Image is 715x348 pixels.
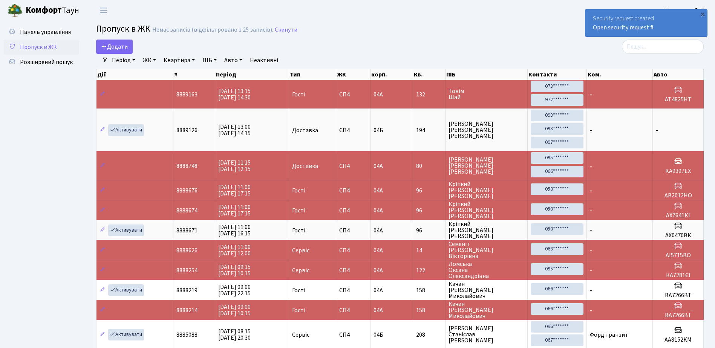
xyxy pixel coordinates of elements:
[339,227,367,234] span: СП4
[656,192,700,199] h5: АВ2012НО
[585,9,707,37] div: Security request created
[416,287,442,293] span: 158
[449,325,524,343] span: [PERSON_NAME] Станіслав [PERSON_NAME]
[449,121,524,139] span: [PERSON_NAME] [PERSON_NAME] [PERSON_NAME]
[289,69,337,80] th: Тип
[449,301,524,319] span: Качан [PERSON_NAME] Миколайович
[218,123,251,137] span: [DATE] 13:00 [DATE] 14:15
[656,232,700,239] h5: АХ0470ВК
[20,58,73,66] span: Розширений пошук
[26,4,79,17] span: Таун
[656,168,700,175] h5: КА9397ЕХ
[108,124,144,136] a: Активувати
[339,127,367,133] span: СП4
[371,69,413,80] th: корп.
[590,286,592,295] span: -
[176,226,198,235] span: 8888671
[374,186,383,195] span: 04А
[292,307,305,313] span: Гості
[416,188,442,194] span: 96
[292,332,309,338] span: Сервіс
[101,43,128,51] span: Додати
[218,159,251,173] span: [DATE] 11:15 [DATE] 12:15
[590,126,592,134] span: -
[292,247,309,253] span: Сервіс
[590,162,592,170] span: -
[176,126,198,134] span: 8889126
[374,331,383,339] span: 04Б
[416,208,442,214] span: 96
[292,287,305,293] span: Гості
[374,126,383,134] span: 04Б
[416,247,442,253] span: 14
[339,247,367,253] span: СП4
[339,287,367,293] span: СП4
[449,201,524,219] span: Кріпкий [PERSON_NAME] [PERSON_NAME]
[26,4,62,16] b: Комфорт
[590,226,592,235] span: -
[176,162,198,170] span: 8888748
[339,307,367,313] span: СП4
[218,243,251,258] span: [DATE] 11:00 [DATE] 12:00
[656,272,700,279] h5: КА7281ЄІ
[176,331,198,339] span: 8885088
[590,306,592,314] span: -
[218,283,251,298] span: [DATE] 09:00 [DATE] 22:15
[413,69,446,80] th: Кв.
[176,246,198,255] span: 8888626
[656,312,700,319] h5: ВА7266ВТ
[449,181,524,199] span: Кріпкий [PERSON_NAME] [PERSON_NAME]
[4,55,79,70] a: Розширений пошук
[292,92,305,98] span: Гості
[374,286,383,295] span: 04А
[656,126,658,134] span: -
[152,26,273,34] div: Немає записів (відфільтровано з 25 записів).
[622,40,704,54] input: Пошук...
[699,10,706,18] div: ×
[176,90,198,99] span: 8889163
[215,69,289,80] th: Період
[449,281,524,299] span: Качан [PERSON_NAME] Миколайович
[173,69,215,80] th: #
[374,226,383,235] span: 04А
[446,69,528,80] th: ПІБ
[292,227,305,234] span: Гості
[108,284,144,296] a: Активувати
[590,246,592,255] span: -
[221,54,245,67] a: Авто
[656,212,700,219] h5: АХ7641КІ
[176,286,198,295] span: 8888219
[587,69,653,80] th: Ком.
[218,303,251,317] span: [DATE] 09:00 [DATE] 10:15
[199,54,220,67] a: ПІБ
[339,163,367,169] span: СП4
[176,206,198,215] span: 8888674
[374,306,383,314] span: 04А
[416,307,442,313] span: 158
[664,6,706,15] a: Консьєрж б. 4.
[247,54,281,67] a: Неактивні
[218,183,251,198] span: [DATE] 11:00 [DATE] 17:15
[218,203,251,218] span: [DATE] 11:00 [DATE] 17:15
[176,266,198,275] span: 8888254
[528,69,587,80] th: Контакти
[336,69,371,80] th: ЖК
[339,332,367,338] span: СП4
[374,162,383,170] span: 04А
[176,186,198,195] span: 8888676
[374,90,383,99] span: 04А
[140,54,159,67] a: ЖК
[593,23,654,32] a: Open security request #
[656,292,700,299] h5: ВА7266ВТ
[96,22,150,35] span: Пропуск в ЖК
[653,69,704,80] th: Авто
[218,223,251,238] span: [DATE] 11:00 [DATE] 16:15
[416,267,442,273] span: 122
[416,92,442,98] span: 132
[416,332,442,338] span: 208
[4,40,79,55] a: Пропуск в ЖК
[218,327,251,342] span: [DATE] 08:15 [DATE] 20:30
[656,252,700,259] h5: АІ5715ВО
[374,206,383,215] span: 04А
